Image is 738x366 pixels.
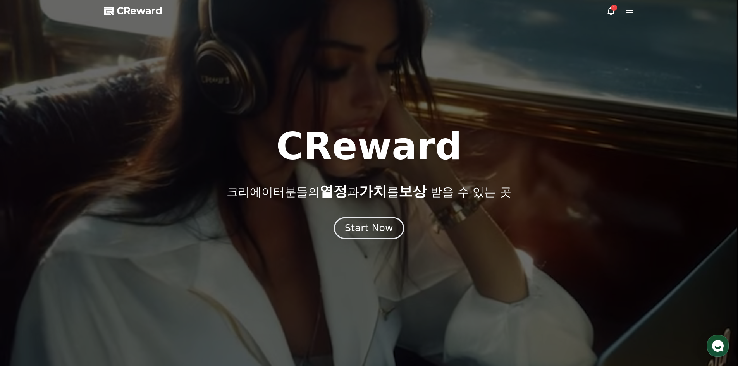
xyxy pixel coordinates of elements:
a: Start Now [335,225,403,233]
span: 가치 [359,183,387,199]
span: 설정 [120,257,129,263]
a: 홈 [2,246,51,265]
span: 보상 [399,183,427,199]
span: 대화 [71,258,80,264]
span: 열정 [320,183,347,199]
span: CReward [117,5,162,17]
h1: CReward [276,128,462,165]
a: CReward [104,5,162,17]
button: Start Now [334,217,404,239]
p: 크리에이터분들의 과 를 받을 수 있는 곳 [227,184,511,199]
a: 설정 [100,246,149,265]
a: 1 [606,6,616,15]
span: 홈 [24,257,29,263]
div: 1 [611,5,617,11]
a: 대화 [51,246,100,265]
div: Start Now [345,222,393,235]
